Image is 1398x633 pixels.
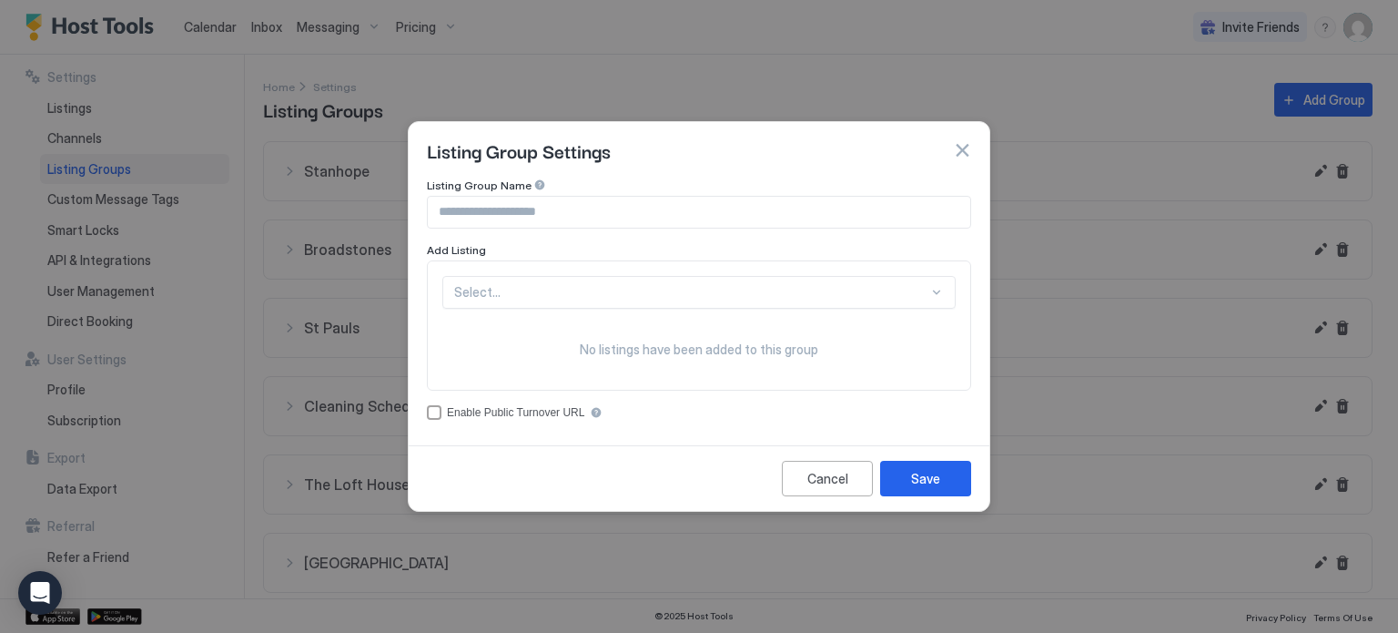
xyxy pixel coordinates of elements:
span: Listing Group Settings [427,137,611,164]
div: Save [911,469,940,488]
span: Add Listing [427,243,486,257]
span: No listings have been added to this group [442,342,956,358]
button: Save [880,461,971,496]
div: Enable Public Turnover URL [447,406,584,419]
div: Open Intercom Messenger [18,571,62,615]
div: accessCode [427,405,971,420]
input: Input Field [428,197,970,228]
button: Cancel [782,461,873,496]
span: Listing Group Name [427,179,532,192]
div: Cancel [807,469,848,488]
